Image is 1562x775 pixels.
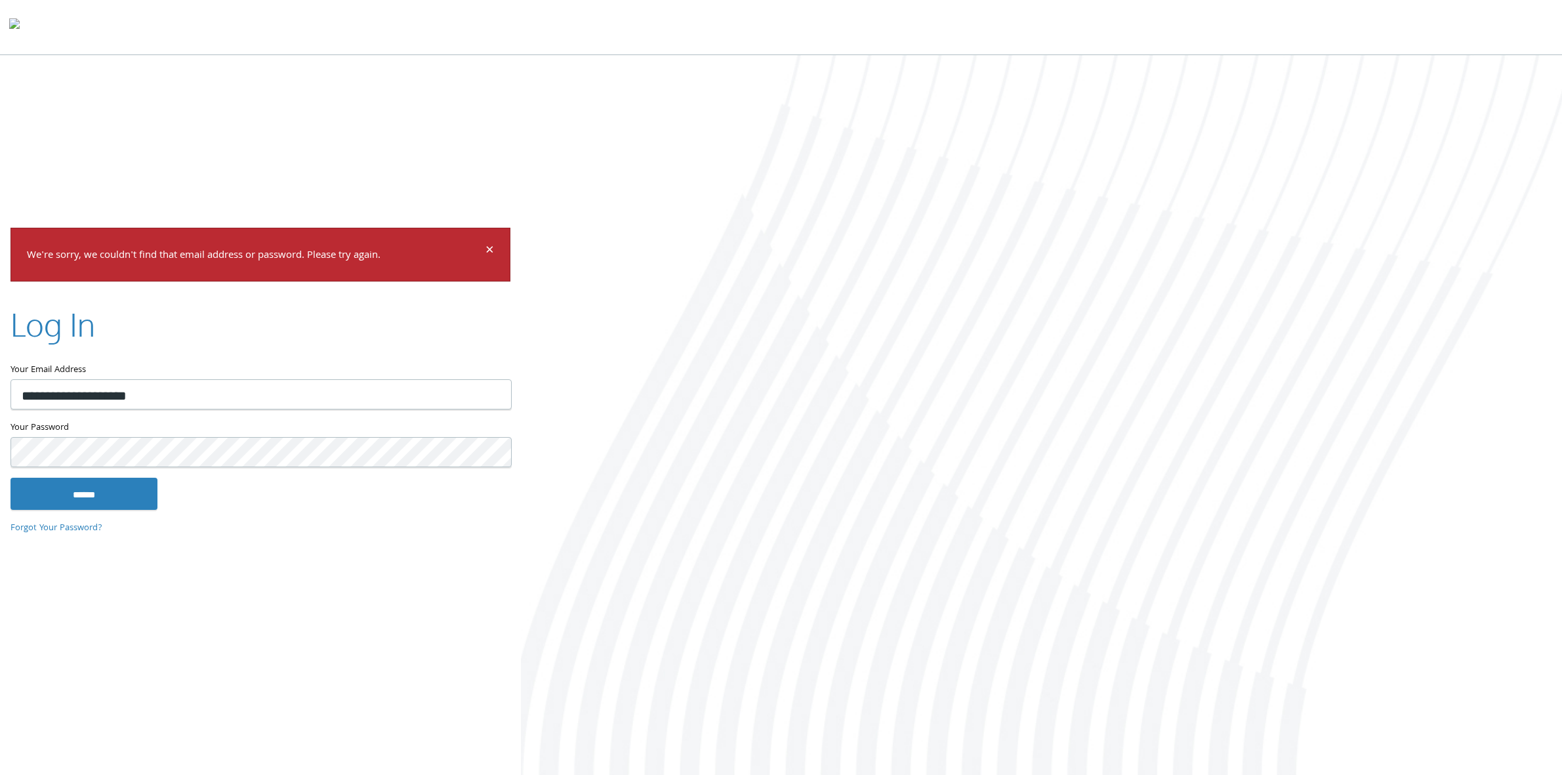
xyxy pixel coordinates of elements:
label: Your Password [10,420,510,436]
img: todyl-logo-dark.svg [9,14,20,40]
a: Forgot Your Password? [10,521,102,535]
p: We're sorry, we couldn't find that email address or password. Please try again. [27,247,483,266]
button: Dismiss alert [485,244,494,260]
h2: Log In [10,303,95,346]
span: × [485,239,494,264]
